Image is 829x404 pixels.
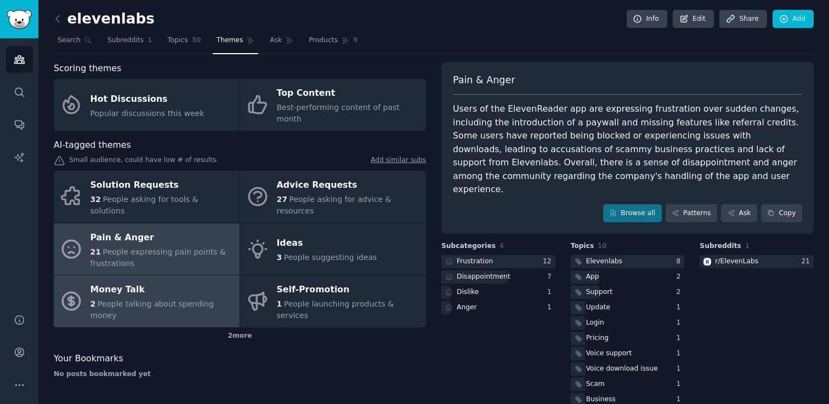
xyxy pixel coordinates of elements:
div: 1 [677,303,685,313]
span: People launching products & services [277,299,394,320]
div: Ideas [277,235,377,252]
div: 21 [801,257,814,267]
span: People expressing pain points & frustrations [90,247,226,268]
a: Dislike1 [441,286,555,299]
div: 8 [677,257,685,267]
div: 2 [677,272,685,282]
span: People talking about spending money [90,299,214,320]
div: Advice Requests [277,177,421,194]
a: Topics30 [163,32,205,54]
span: Products [309,36,338,45]
a: Frustration12 [441,255,555,269]
a: Voice support1 [571,347,685,361]
span: 1 [745,242,749,250]
a: Add similar subs [371,155,426,167]
span: 9 [353,36,358,45]
a: Anger1 [441,301,555,315]
div: Pain & Anger [90,229,234,246]
span: AI-tagged themes [54,138,131,152]
a: Ask [266,32,297,54]
a: App2 [571,270,685,284]
div: Disappointment [457,272,510,282]
span: Search [58,36,81,45]
a: ElevenLabsr/ElevenLabs21 [700,255,814,269]
span: Ask [270,36,282,45]
a: Subreddits1 [104,32,156,54]
a: Ideas3People suggesting ideas [240,223,426,275]
div: Voice download issue [586,364,658,374]
span: 3 [277,253,282,262]
div: Top Content [277,85,421,102]
a: Patterns [666,204,717,223]
div: Support [586,287,612,297]
div: 12 [543,257,555,267]
span: Scoring themes [54,62,121,76]
span: Subreddits [107,36,144,45]
span: Your Bookmarks [54,352,123,366]
div: Login [586,318,604,328]
a: Themes [213,32,259,54]
div: Small audience, could have low # of results. [54,155,426,167]
div: 1 [677,318,685,328]
div: Dislike [457,287,479,297]
a: Pain & Anger21People expressing pain points & frustrations [54,223,240,275]
a: Top ContentBest-performing content of past month [240,79,426,131]
span: Themes [217,36,243,45]
a: Disappointment7 [441,270,555,284]
div: Pricing [586,333,609,343]
div: 1 [677,379,685,389]
span: 2 [90,299,96,308]
span: 30 [192,36,201,45]
a: Pricing1 [571,332,685,345]
div: r/ ElevenLabs [715,257,758,267]
div: 2 [677,287,685,297]
span: People asking for advice & resources [277,195,391,215]
a: Products9 [305,32,361,54]
a: Info [627,10,667,28]
div: Money Talk [90,281,234,299]
a: Solution Requests32People asking for tools & solutions [54,171,240,223]
span: Topics [571,241,594,251]
div: 1 [547,303,555,313]
span: Popular discussions this week [90,109,205,118]
div: App [586,272,599,282]
span: Subreddits [700,241,741,251]
a: Update1 [571,301,685,315]
span: 1 [277,299,282,308]
button: Copy [761,204,802,223]
a: Self-Promotion1People launching products & services [240,275,426,327]
div: 2 more [54,327,426,345]
a: Support2 [571,286,685,299]
div: Hot Discussions [90,90,205,108]
a: Elevenlabs8 [571,255,685,269]
img: GummySearch logo [7,10,32,29]
div: Elevenlabs [586,257,622,267]
a: Edit [673,10,714,28]
a: Advice Requests27People asking for advice & resources [240,171,426,223]
div: Voice support [586,349,632,359]
div: 1 [547,287,555,297]
span: People suggesting ideas [284,253,377,262]
a: Voice download issue1 [571,362,685,376]
a: Ask [721,204,757,223]
span: 10 [598,242,606,250]
a: Browse all [603,204,662,223]
div: 1 [677,349,685,359]
div: Users of the ElevenReader app are expressing frustration over sudden changes, including the intro... [453,102,802,197]
div: Anger [457,303,477,313]
span: Subcategories [441,241,496,251]
div: Self-Promotion [277,281,421,299]
span: 21 [90,247,101,256]
span: Pain & Anger [453,73,515,87]
div: 1 [677,364,685,374]
div: Solution Requests [90,177,234,194]
div: 7 [547,272,555,282]
div: 1 [677,333,685,343]
div: Frustration [457,257,493,267]
a: Search [54,32,96,54]
div: Update [586,303,610,313]
span: 4 [499,242,504,250]
img: ElevenLabs [703,258,711,266]
a: Scam1 [571,378,685,391]
span: 1 [147,36,152,45]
